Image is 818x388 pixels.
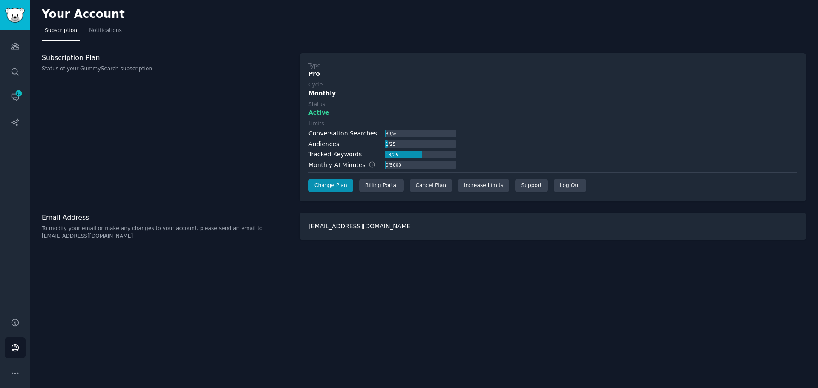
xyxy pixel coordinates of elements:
div: [EMAIL_ADDRESS][DOMAIN_NAME] [300,213,806,240]
div: Conversation Searches [308,129,377,138]
h3: Email Address [42,213,291,222]
span: 17 [15,90,23,96]
a: Change Plan [308,179,353,193]
div: Monthly AI Minutes [308,161,385,170]
span: Notifications [89,27,122,34]
div: Limits [308,120,324,128]
div: Type [308,62,320,70]
div: Billing Portal [359,179,404,193]
div: Status [308,101,325,109]
a: Subscription [42,24,80,41]
div: 1 / 25 [385,140,396,148]
span: Active [308,108,329,117]
div: Cancel Plan [410,179,452,193]
div: Audiences [308,140,339,149]
p: To modify your email or make any changes to your account, please send an email to [EMAIL_ADDRESS]... [42,225,291,240]
div: 13 / 25 [385,151,399,158]
div: Pro [308,69,797,78]
div: Monthly [308,89,797,98]
div: Log Out [554,179,586,193]
img: GummySearch logo [5,8,25,23]
h3: Subscription Plan [42,53,291,62]
a: Increase Limits [458,179,510,193]
div: 39 / ∞ [385,130,397,138]
a: Support [515,179,547,193]
h2: Your Account [42,8,125,21]
a: Notifications [86,24,125,41]
p: Status of your GummySearch subscription [42,65,291,73]
div: 0 / 5000 [385,161,402,169]
div: Cycle [308,81,323,89]
span: Subscription [45,27,77,34]
a: 17 [5,86,26,107]
div: Tracked Keywords [308,150,362,159]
